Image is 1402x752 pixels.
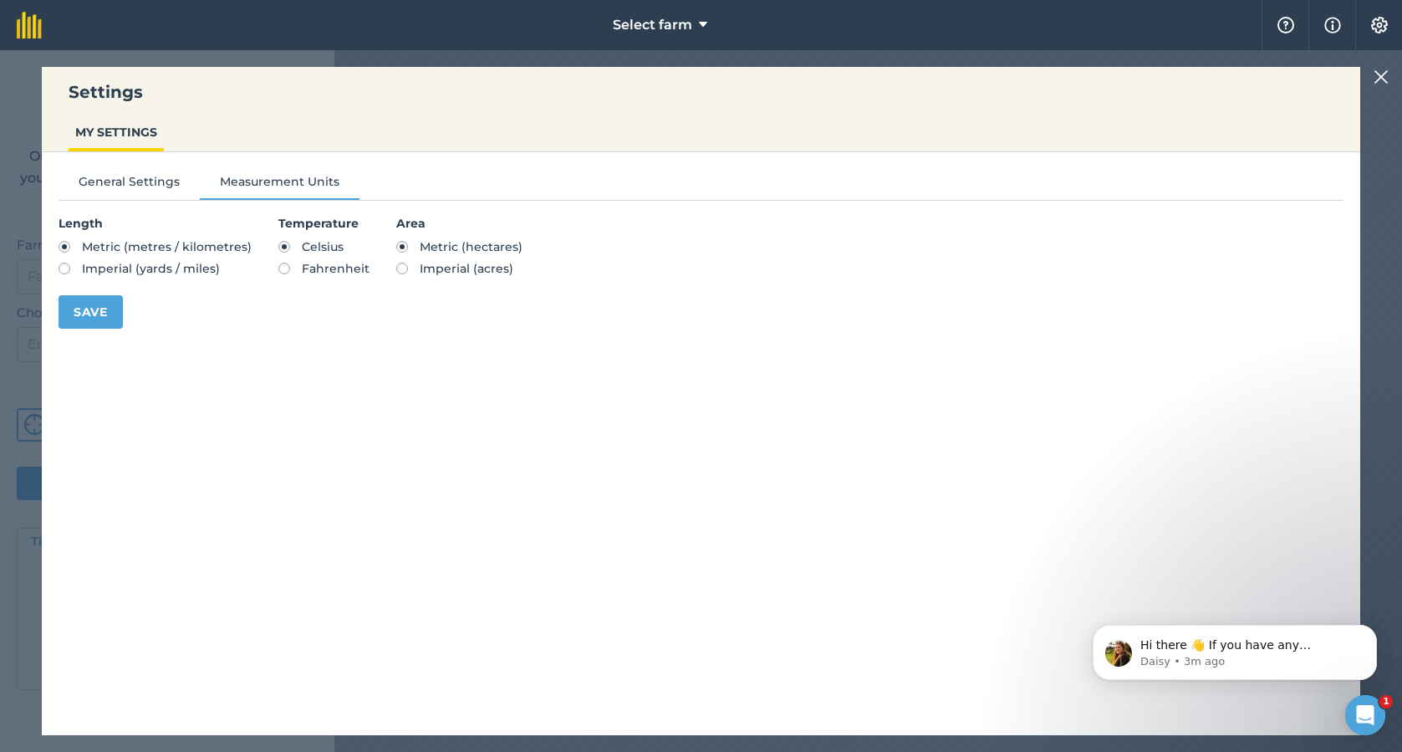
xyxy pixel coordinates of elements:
iframe: Intercom notifications message [1068,590,1402,707]
div: message notification from Daisy, 3m ago. Hi there 👋 If you have any questions about our pricing o... [25,35,309,90]
button: General Settings [59,172,200,197]
span: Hi there 👋 If you have any questions about our pricing or which plan is right for you, I’m here t... [73,49,288,112]
button: Save [59,295,123,329]
img: A question mark icon [1276,17,1296,33]
span: Fahrenheit [302,261,370,276]
p: Message from Daisy, sent 3m ago [73,64,288,79]
h4: Length [59,214,252,233]
img: fieldmargin Logo [17,12,42,38]
h3: Settings [42,80,1360,104]
h4: Temperature [278,214,370,233]
iframe: Intercom live chat [1345,695,1385,735]
img: Profile image for Daisy [38,50,64,77]
span: Metric (hectares) [420,239,523,254]
img: A cog icon [1369,17,1389,33]
span: Imperial (acres) [420,261,513,276]
span: Celsius [302,239,344,254]
img: svg+xml;base64,PHN2ZyB4bWxucz0iaHR0cDovL3d3dy53My5vcmcvMjAwMC9zdmciIHdpZHRoPSIyMiIgaGVpZ2h0PSIzMC... [1374,67,1389,87]
span: Select farm [613,15,692,35]
span: Metric (metres / kilometres) [82,239,252,254]
h4: Area [396,214,523,233]
button: MY SETTINGS [69,116,164,148]
span: 1 [1379,695,1393,709]
button: Measurement Units [200,172,359,197]
span: Imperial (yards / miles) [82,261,220,276]
img: svg+xml;base64,PHN2ZyB4bWxucz0iaHR0cDovL3d3dy53My5vcmcvMjAwMC9zdmciIHdpZHRoPSIxNyIgaGVpZ2h0PSIxNy... [1324,15,1341,35]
